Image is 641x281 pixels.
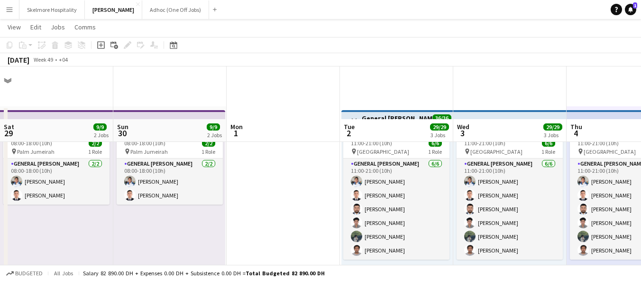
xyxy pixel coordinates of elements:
[3,159,110,205] app-card-role: General [PERSON_NAME]2/208:00-18:00 (10h)[PERSON_NAME][PERSON_NAME]
[19,0,85,19] button: Skelmore Hospitality
[457,122,469,131] span: Wed
[2,128,14,139] span: 29
[456,128,469,139] span: 3
[130,148,168,155] span: Palm Jumeirah
[570,122,582,131] span: Thu
[344,122,355,131] span: Tue
[8,55,29,65] div: [DATE]
[52,270,75,277] span: All jobs
[544,131,562,139] div: 3 Jobs
[470,148,522,155] span: [GEOGRAPHIC_DATA]
[85,0,142,19] button: [PERSON_NAME]
[430,123,449,131] span: 29/29
[74,23,96,31] span: Comms
[3,136,110,205] app-job-card: 08:00-18:00 (10h)2/2 Palm Jumeirah1 RoleGeneral [PERSON_NAME]2/208:00-18:00 (10h)[PERSON_NAME][PE...
[31,56,55,63] span: Week 49
[71,21,100,33] a: Comms
[543,123,562,131] span: 29/29
[343,136,449,260] app-job-card: 11:00-21:00 (10h)6/6 [GEOGRAPHIC_DATA]1 RoleGeneral [PERSON_NAME]6/611:00-21:00 (10h)[PERSON_NAME...
[201,148,215,155] span: 1 Role
[633,2,637,9] span: 1
[342,128,355,139] span: 2
[351,140,392,147] span: 11:00-21:00 (10h)
[4,21,25,33] a: View
[30,23,41,31] span: Edit
[124,140,165,147] span: 08:00-18:00 (10h)
[8,23,21,31] span: View
[577,140,619,147] span: 11:00-21:00 (10h)
[142,0,209,19] button: Adhoc (One Off Jobs)
[430,131,449,139] div: 3 Jobs
[51,23,65,31] span: Jobs
[15,270,43,277] span: Budgeted
[464,140,505,147] span: 11:00-21:00 (10h)
[83,270,325,277] div: Salary 82 890.00 DH + Expenses 0.00 DH + Subsistence 0.00 DH =
[202,140,215,147] span: 2/2
[47,21,69,33] a: Jobs
[11,140,52,147] span: 08:00-18:00 (10h)
[89,140,102,147] span: 2/2
[5,268,44,279] button: Budgeted
[27,21,45,33] a: Edit
[207,131,222,139] div: 2 Jobs
[116,128,128,139] span: 30
[207,123,220,131] span: 9/9
[229,128,243,139] span: 1
[625,4,636,15] a: 1
[93,123,107,131] span: 9/9
[432,114,451,122] span: 36/36
[88,148,102,155] span: 1 Role
[246,270,325,277] span: Total Budgeted 82 890.00 DH
[362,114,432,122] h3: General [PERSON_NAME]
[117,122,128,131] span: Sun
[542,140,555,147] span: 6/6
[457,159,563,260] app-card-role: General [PERSON_NAME]6/611:00-21:00 (10h)[PERSON_NAME][PERSON_NAME][PERSON_NAME][PERSON_NAME][PER...
[541,148,555,155] span: 1 Role
[357,148,409,155] span: [GEOGRAPHIC_DATA]
[94,131,109,139] div: 2 Jobs
[429,140,442,147] span: 6/6
[457,136,563,260] app-job-card: 11:00-21:00 (10h)6/6 [GEOGRAPHIC_DATA]1 RoleGeneral [PERSON_NAME]6/611:00-21:00 (10h)[PERSON_NAME...
[117,136,223,205] app-job-card: 08:00-18:00 (10h)2/2 Palm Jumeirah1 RoleGeneral [PERSON_NAME]2/208:00-18:00 (10h)[PERSON_NAME][PE...
[17,148,55,155] span: Palm Jumeirah
[343,159,449,260] app-card-role: General [PERSON_NAME]6/611:00-21:00 (10h)[PERSON_NAME][PERSON_NAME][PERSON_NAME][PERSON_NAME][PER...
[230,122,243,131] span: Mon
[117,159,223,205] app-card-role: General [PERSON_NAME]2/208:00-18:00 (10h)[PERSON_NAME][PERSON_NAME]
[59,56,68,63] div: +04
[428,148,442,155] span: 1 Role
[584,148,636,155] span: [GEOGRAPHIC_DATA]
[569,128,582,139] span: 4
[4,122,14,131] span: Sat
